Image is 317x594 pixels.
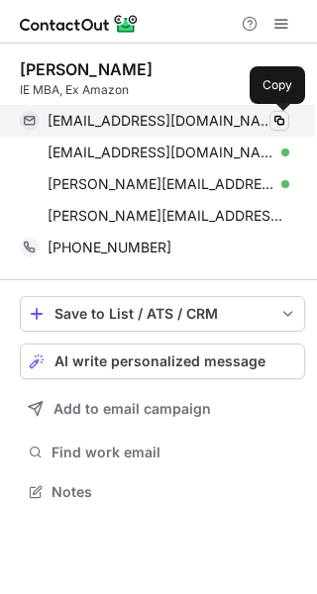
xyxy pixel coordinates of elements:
button: AI write personalized message [20,344,305,379]
button: Find work email [20,439,305,466]
span: [EMAIL_ADDRESS][DOMAIN_NAME] [48,112,274,130]
span: Add to email campaign [53,401,211,417]
div: Save to List / ATS / CRM [54,306,270,322]
span: [PERSON_NAME][EMAIL_ADDRESS][DOMAIN_NAME] [48,175,274,193]
button: save-profile-one-click [20,296,305,332]
span: [PHONE_NUMBER] [48,239,171,256]
img: ContactOut v5.3.10 [20,12,139,36]
span: [EMAIL_ADDRESS][DOMAIN_NAME] [48,144,274,161]
button: Notes [20,478,305,506]
span: [PERSON_NAME][EMAIL_ADDRESS][DOMAIN_NAME] [48,207,289,225]
span: Notes [52,483,297,501]
div: IE MBA, Ex Amazon [20,81,305,99]
span: Find work email [52,444,297,461]
span: AI write personalized message [54,353,265,369]
button: Add to email campaign [20,391,305,427]
div: [PERSON_NAME] [20,59,153,79]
